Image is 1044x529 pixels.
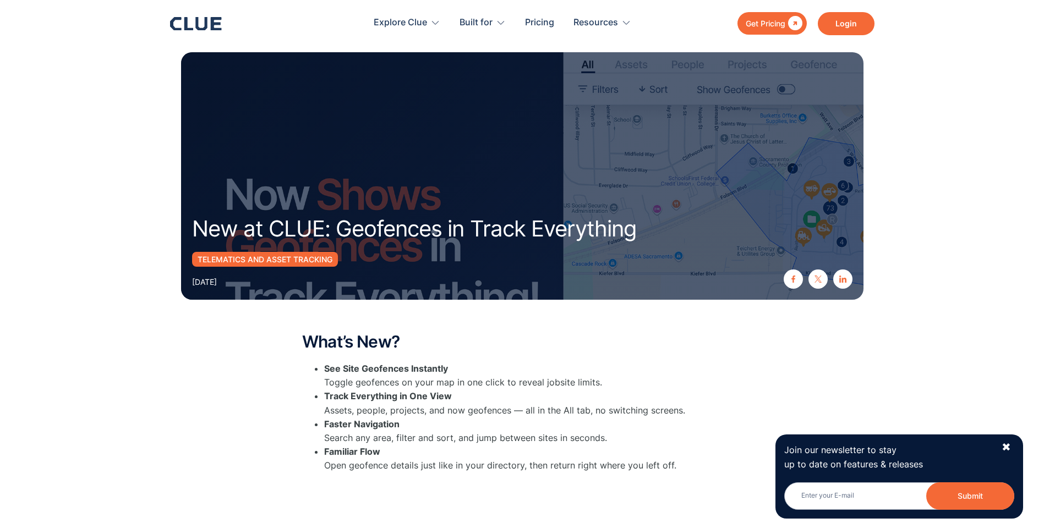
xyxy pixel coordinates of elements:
[324,445,742,472] li: Open geofence details just like in your directory, then return right where you left off.
[573,5,618,40] div: Resources
[324,417,742,445] li: Search any area, filter and sort, and jump between sites in seconds.
[192,252,338,267] a: Telematics and Asset Tracking
[192,217,654,241] h1: New at CLUE: Geofences in Track Everything
[737,12,807,35] a: Get Pricing
[192,275,217,289] div: [DATE]
[324,362,742,389] li: Toggle geofences on your map in one click to reveal jobsite limits.
[1002,440,1011,454] div: ✖
[839,275,846,283] img: linkedin icon
[926,482,1014,510] button: Submit
[324,446,380,457] strong: Familiar Flow
[784,482,1014,510] input: Enter your E-mail
[790,275,797,283] img: facebook icon
[573,5,631,40] div: Resources
[525,5,554,40] a: Pricing
[460,5,493,40] div: Built for
[785,16,802,30] div: 
[784,443,991,471] p: Join our newsletter to stay up to date on features & releases
[374,5,427,40] div: Explore Clue
[818,12,874,35] a: Login
[324,389,742,417] li: Assets, people, projects, and now geofences — all in the All tab, no switching screens.
[324,418,400,429] strong: Faster Navigation
[815,275,822,283] img: twitter X icon
[460,5,506,40] div: Built for
[374,5,440,40] div: Explore Clue
[324,390,452,401] strong: Track Everything in One View
[746,16,785,30] div: Get Pricing
[324,363,448,374] strong: See Site Geofences Instantly
[302,333,742,351] h2: What’s New?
